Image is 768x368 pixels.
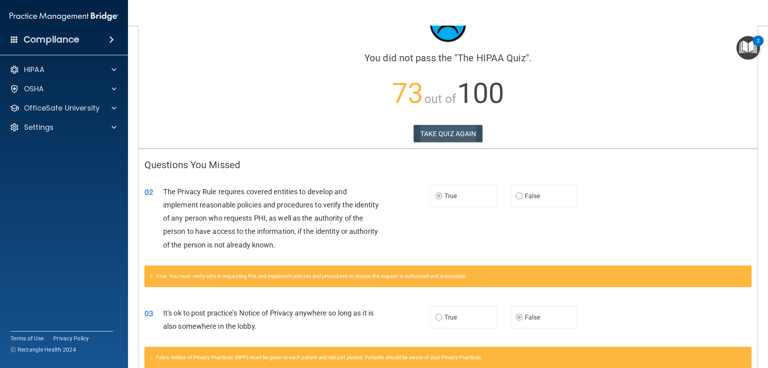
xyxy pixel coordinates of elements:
[424,92,456,106] span: out of
[24,103,100,113] p: OfficeSafe University
[144,160,752,170] h4: Questions You Missed
[24,34,79,45] h4: Compliance
[24,84,44,94] p: OSHA
[24,123,54,132] p: Settings
[516,193,523,199] input: False
[525,192,540,200] span: False
[757,41,760,51] div: 2
[53,334,89,342] a: Privacy Policy
[444,314,457,321] span: True
[144,187,153,197] span: 02
[525,314,540,321] span: False
[10,84,116,94] a: OSHA
[163,309,374,330] span: It's ok to post practice’s Notice of Privacy anywhere so long as it is also somewhere in the lobby.
[156,354,482,360] span: False. Notice of Privacy Practices (NPP) must be given to each patient and not just posted. Patie...
[516,315,523,321] input: False
[10,8,118,24] img: PMB logo
[458,52,526,64] span: The HIPAA Quiz
[10,334,44,342] a: Terms of Use
[10,103,116,113] a: OfficeSafe University
[156,273,466,279] span: True. You must verify who is requesting PHI and implement policies and procedures to ensure the r...
[10,346,76,354] span: Ⓒ Rectangle Health 2024
[24,65,44,74] p: HIPAA
[414,125,483,143] button: TAKE QUIZ AGAIN
[435,315,442,321] input: True
[392,77,423,110] span: 73
[10,65,116,74] a: HIPAA
[736,36,760,60] button: Open Resource Center, 2 new notifications
[444,192,457,200] span: True
[144,53,752,63] h4: You did not pass the " ".
[163,187,379,249] span: The Privacy Rule requires covered entities to develop and implement reasonable policies and proce...
[435,193,442,199] input: True
[457,77,504,110] span: 100
[10,123,116,132] a: Settings
[144,309,153,318] span: 03
[728,313,758,343] iframe: Drift Widget Chat Controller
